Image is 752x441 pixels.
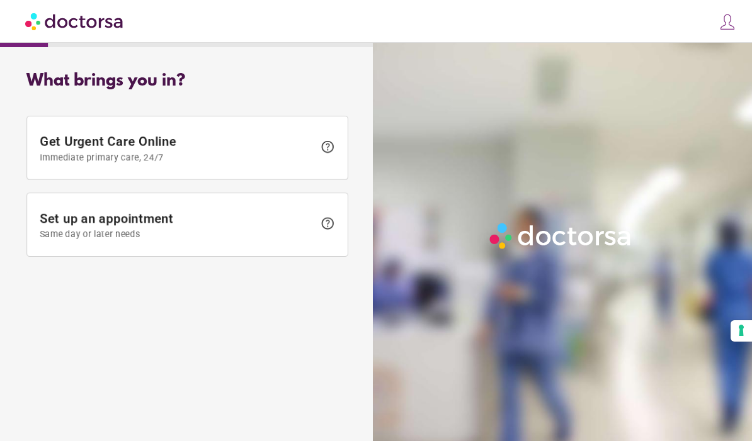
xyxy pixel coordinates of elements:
span: help [320,216,335,231]
img: Logo-Doctorsa-trans-White-partial-flat.png [486,219,636,252]
span: Set up an appointment [40,211,314,239]
span: help [320,139,335,154]
span: Get Urgent Care Online [40,134,314,162]
span: Same day or later needs [40,229,314,239]
div: What brings you in? [26,72,348,91]
img: icons8-customer-100.png [719,13,736,31]
button: Your consent preferences for tracking technologies [731,320,752,342]
span: Immediate primary care, 24/7 [40,152,314,162]
img: Doctorsa.com [25,7,125,35]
